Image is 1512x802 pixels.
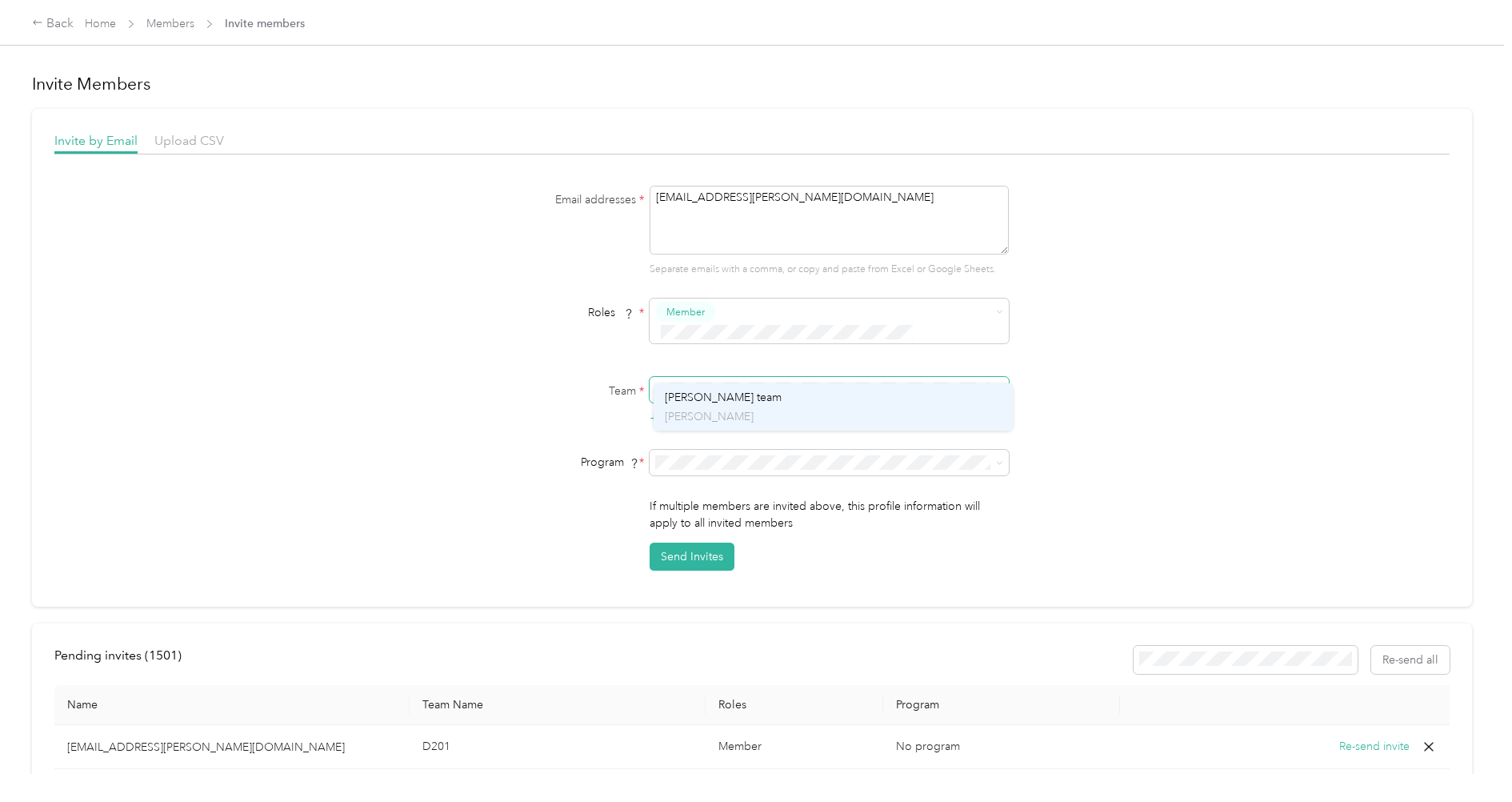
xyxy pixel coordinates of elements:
[146,17,194,30] a: Members
[32,14,74,34] div: Back
[410,685,706,725] th: Team Name
[665,391,782,404] span: [PERSON_NAME] team
[896,740,960,753] span: No program
[665,408,1002,425] p: [PERSON_NAME]
[706,685,883,725] th: Roles
[225,15,305,32] span: Invite members
[444,191,644,208] label: Email addresses
[883,685,1120,725] th: Program
[444,454,644,471] div: Program
[650,498,1009,531] p: If multiple members are invited above, this profile information will apply to all invited members
[650,543,734,571] button: Send Invites
[1339,738,1410,756] button: Re-send invite
[582,300,639,325] span: Roles
[54,133,138,148] span: Invite by Email
[54,685,410,725] th: Name
[444,383,644,399] label: Team
[718,740,762,753] span: Member
[32,73,1472,95] h1: Invite Members
[154,133,224,148] span: Upload CSV
[54,646,193,674] div: left-menu
[650,408,730,428] button: + Create team
[655,302,716,322] button: Member
[54,648,182,663] span: Pending invites
[650,186,1009,255] textarea: [EMAIL_ADDRESS][PERSON_NAME][DOMAIN_NAME]
[1371,646,1450,674] button: Re-send all
[650,263,1009,277] p: Separate emails with a comma, or copy and paste from Excel or Google Sheets.
[85,17,116,30] a: Home
[1134,646,1450,674] div: Resend all invitations
[422,740,450,753] span: D201
[666,304,705,319] span: Member
[145,648,182,663] span: ( 1501 )
[1422,712,1512,802] iframe: Everlance-gr Chat Button Frame
[54,646,1450,674] div: info-bar
[67,739,397,756] p: [EMAIL_ADDRESS][PERSON_NAME][DOMAIN_NAME]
